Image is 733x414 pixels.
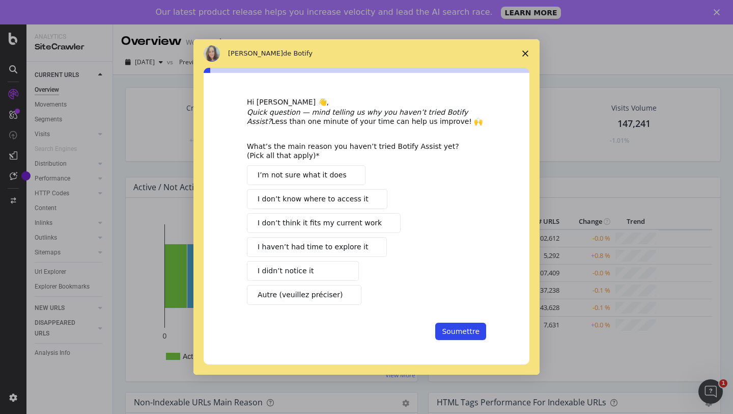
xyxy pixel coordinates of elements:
div: Domaine [53,60,78,67]
button: I don’t know where to access it [247,189,387,209]
span: [PERSON_NAME] [228,49,283,57]
div: Fermer [714,9,724,15]
span: I didn’t notice it [258,266,314,276]
img: Profile image for Colleen [204,45,220,62]
button: I didn’t notice it [247,261,359,281]
img: tab_domain_overview_orange.svg [42,59,50,67]
button: I’m not sure what it does [247,165,365,185]
i: Quick question — mind telling us why you haven’t tried Botify Assist? [247,108,468,125]
span: I haven’t had time to explore it [258,242,368,252]
span: Fermer l'enquête [511,39,540,68]
div: Our latest product release helps you increase velocity and lead the AI search race. [156,7,493,17]
div: What’s the main reason you haven’t tried Botify Assist yet? (Pick all that apply) [247,142,471,160]
button: Autre (veuillez préciser) [247,285,361,305]
span: Autre (veuillez préciser) [258,290,343,300]
span: I’m not sure what it does [258,170,347,180]
div: Mots-clés [128,60,154,67]
button: I don’t think it fits my current work [247,213,401,233]
img: tab_keywords_by_traffic_grey.svg [117,59,125,67]
span: de Botify [283,49,313,57]
img: logo_orange.svg [16,16,24,24]
a: LEARN MORE [501,7,561,19]
div: Domaine: [DOMAIN_NAME] [26,27,115,35]
div: Hi [PERSON_NAME] 👋, [247,97,486,108]
div: Less than one minute of your time can help us improve! 🙌 [247,108,486,126]
span: I don’t know where to access it [258,194,369,204]
span: I don’t think it fits my current work [258,218,382,228]
img: website_grey.svg [16,27,24,35]
div: v 4.0.24 [29,16,50,24]
button: I haven’t had time to explore it [247,237,387,257]
button: Soumettre [435,323,486,340]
